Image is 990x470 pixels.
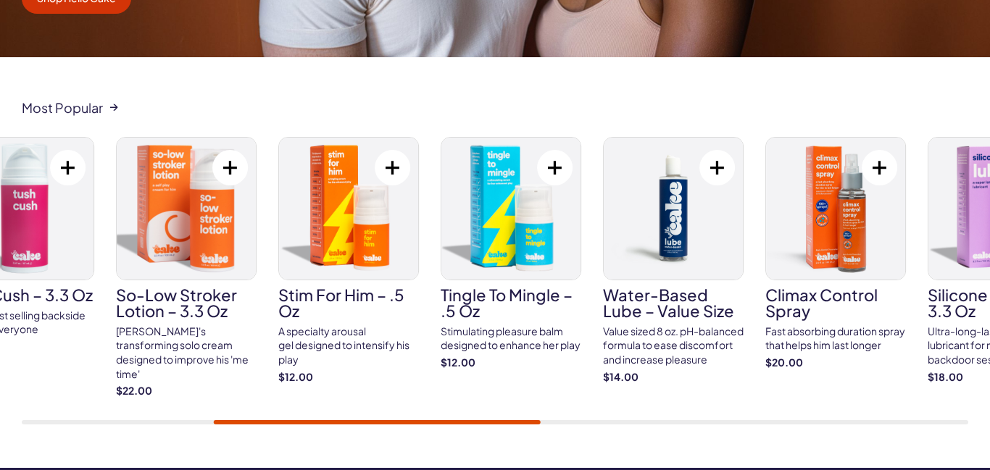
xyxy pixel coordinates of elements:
[279,138,418,280] img: Stim For Him – .5 oz
[441,324,581,353] div: Stimulating pleasure balm designed to enhance her play
[765,287,906,319] h3: Climax Control Spray
[765,137,906,370] a: Climax Control Spray Climax Control Spray Fast absorbing duration spray that helps him last longe...
[278,370,419,385] strong: $12.00
[603,370,744,385] strong: $14.00
[278,287,419,319] h3: Stim For Him – .5 oz
[116,324,257,381] div: [PERSON_NAME]'s transforming solo cream designed to improve his 'me time'
[765,356,906,370] strong: $20.00
[604,138,743,280] img: Water-Based Lube – Value Size
[22,101,117,115] a: Most Popular
[116,287,257,319] h3: So-Low Stroker Lotion – 3.3 oz
[441,138,581,280] img: Tingle To Mingle – .5 oz
[116,137,257,398] a: So-Low Stroker Lotion – 3.3 oz So-Low Stroker Lotion – 3.3 oz [PERSON_NAME]'s transforming solo c...
[278,137,419,384] a: Stim For Him – .5 oz Stim For Him – .5 oz A specialty arousal gel designed to intensify his play ...
[278,324,419,367] div: A specialty arousal gel designed to intensify his play
[441,287,581,319] h3: Tingle To Mingle – .5 oz
[441,137,581,370] a: Tingle To Mingle – .5 oz Tingle To Mingle – .5 oz Stimulating pleasure balm designed to enhance h...
[441,356,581,370] strong: $12.00
[117,138,256,280] img: So-Low Stroker Lotion – 3.3 oz
[603,287,744,319] h3: Water-Based Lube – Value Size
[603,324,744,367] div: Value sized 8 oz. pH-balanced formula to ease discomfort and increase pleasure
[766,138,905,280] img: Climax Control Spray
[603,137,744,384] a: Water-Based Lube – Value Size Water-Based Lube – Value Size Value sized 8 oz. pH-balanced formula...
[116,384,257,398] strong: $22.00
[765,324,906,353] div: Fast absorbing duration spray that helps him last longer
